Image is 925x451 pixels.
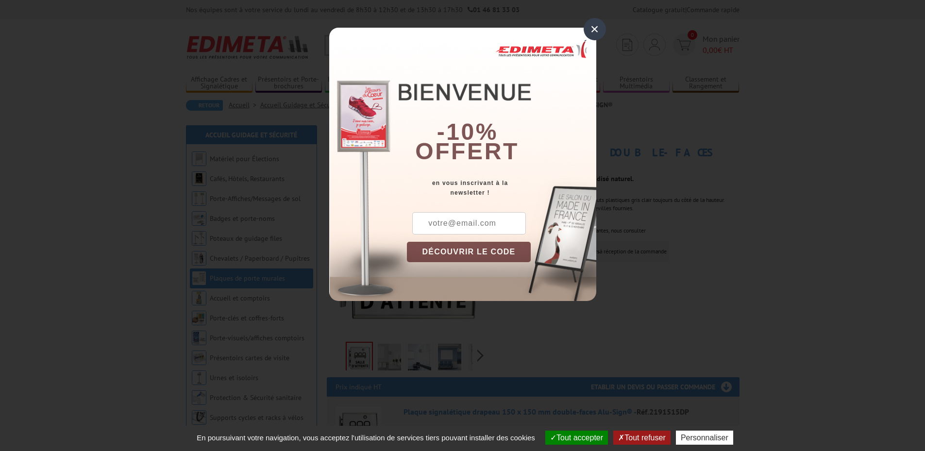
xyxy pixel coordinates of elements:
div: en vous inscrivant à la newsletter ! [407,178,596,198]
button: Personnaliser (fenêtre modale) [676,431,733,445]
div: × [584,18,606,40]
span: En poursuivant votre navigation, vous acceptez l'utilisation de services tiers pouvant installer ... [192,434,540,442]
button: Tout accepter [545,431,608,445]
font: offert [415,138,519,164]
button: DÉCOUVRIR LE CODE [407,242,531,262]
input: votre@email.com [412,212,526,234]
button: Tout refuser [613,431,670,445]
b: -10% [437,119,498,145]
